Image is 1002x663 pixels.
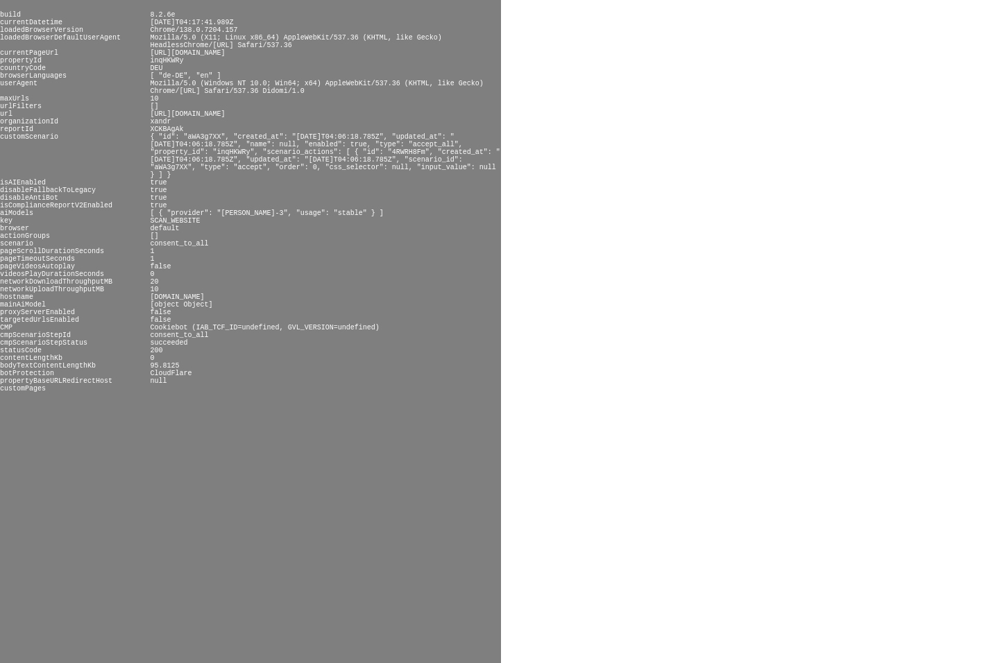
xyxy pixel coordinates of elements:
[151,339,188,347] pre: succeeded
[151,80,484,95] pre: Mozilla/5.0 (Windows NT 10.0; Win64; x64) AppleWebKit/537.36 (KHTML, like Gecko) Chrome/[URL] Saf...
[151,179,167,187] pre: true
[151,286,159,293] pre: 10
[701,43,802,68] a: Schedule Demo
[151,270,155,278] pre: 0
[151,217,201,225] pre: SCAN_WEBSITE
[801,11,830,21] a: Status
[487,43,565,68] a: Resources
[151,301,213,309] pre: [object Object]
[812,43,884,68] a: Start Trial
[151,49,226,57] pre: [URL][DOMAIN_NAME]
[151,331,209,339] pre: consent_to_all
[151,110,226,118] pre: [URL][DOMAIN_NAME]
[151,362,180,370] pre: 95.8125
[151,316,171,324] pre: false
[151,225,180,232] pre: default
[151,34,442,49] pre: Mozilla/5.0 (X11; Linux x86_64) AppleWebKit/537.36 (KHTML, like Gecko) HeadlessChrome/[URL] Safar...
[151,209,384,217] pre: [ { "provider": "[PERSON_NAME]-3", "usage": "stable" } ]
[151,64,163,72] pre: DEU
[850,11,884,21] a: Support
[151,354,155,362] pre: 0
[151,133,500,179] pre: { "id": "aWA3g7XX", "created_at": "[DATE]T04:06:18.785Z", "updated_at": "[DATE]T04:06:18.785Z", "...
[151,194,167,202] pre: true
[151,202,167,209] pre: true
[151,187,167,194] pre: true
[151,95,159,103] pre: 10
[151,347,163,354] pre: 200
[151,255,155,263] pre: 1
[151,19,234,26] pre: [DATE]T04:17:41.989Z
[151,11,176,19] pre: 8.2.6e
[577,48,612,63] div: Pricing
[565,43,625,68] a: Pricing
[151,278,159,286] pre: 20
[151,240,209,248] pre: consent_to_all
[675,11,737,21] a: Contact Sales
[151,309,171,316] pre: false
[151,248,155,255] pre: 1
[500,48,552,63] div: Resources
[151,57,184,64] pre: inqHKWRy
[757,11,782,21] a: Install
[151,324,380,331] pre: Cookiebot (IAB_TCF_ID=undefined, GVL_VERSION=undefined)
[151,103,159,110] pre: []
[151,26,238,34] pre: Chrome/138.0.7204.157
[151,72,221,80] pre: [ "de-DE", "en" ]
[151,370,192,377] pre: CloudFlare
[151,263,171,270] pre: false
[151,232,159,240] pre: []
[151,118,171,126] pre: xandr
[151,377,167,385] pre: null
[151,293,205,301] pre: [DOMAIN_NAME]
[151,126,184,133] pre: XCKBAgAk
